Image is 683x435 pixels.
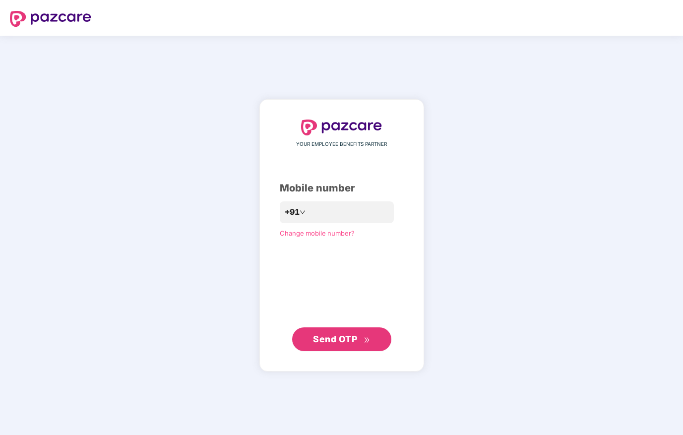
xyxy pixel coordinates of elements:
span: double-right [364,337,370,343]
a: Change mobile number? [280,229,355,237]
span: YOUR EMPLOYEE BENEFITS PARTNER [296,140,387,148]
span: Send OTP [313,334,357,344]
img: logo [301,120,382,135]
span: +91 [285,206,300,218]
img: logo [10,11,91,27]
span: down [300,209,306,215]
div: Mobile number [280,181,404,196]
button: Send OTPdouble-right [292,327,391,351]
